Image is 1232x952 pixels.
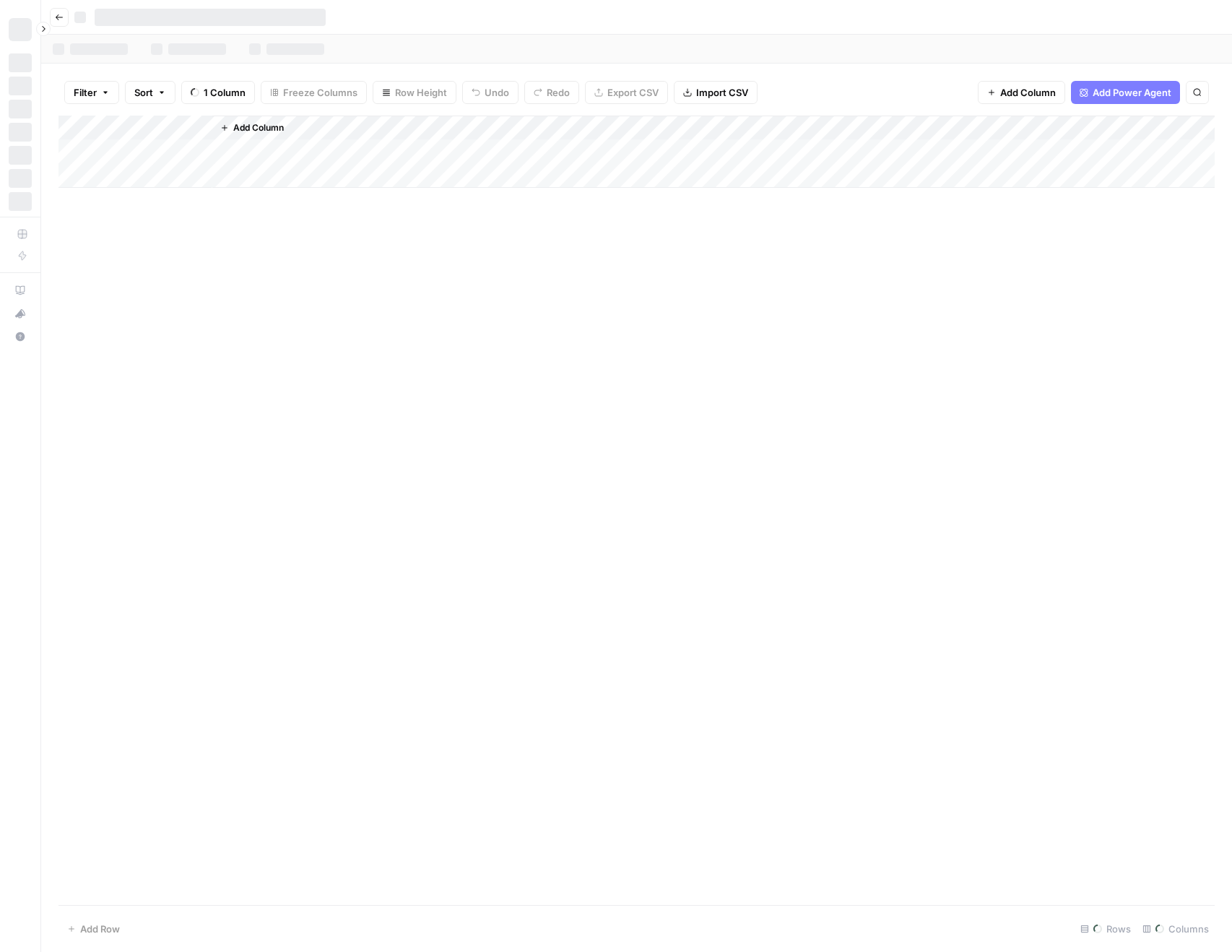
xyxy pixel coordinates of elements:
[64,81,119,104] button: Filter
[9,279,32,302] a: AirOps Academy
[373,81,456,104] button: Row Height
[978,81,1065,104] button: Add Column
[607,85,659,100] span: Export CSV
[585,81,668,104] button: Export CSV
[462,81,519,104] button: Undo
[74,85,97,100] span: Filter
[134,85,153,100] span: Sort
[9,303,31,324] div: What's new?
[696,85,748,100] span: Import CSV
[9,325,32,348] button: Help + Support
[395,85,447,100] span: Row Height
[1000,85,1056,100] span: Add Column
[547,85,570,100] span: Redo
[524,81,579,104] button: Redo
[204,85,246,100] span: 1 Column
[1071,81,1180,104] button: Add Power Agent
[233,121,284,134] span: Add Column
[1137,917,1215,940] div: Columns
[1075,917,1137,940] div: Rows
[261,81,367,104] button: Freeze Columns
[125,81,175,104] button: Sort
[674,81,758,104] button: Import CSV
[80,922,120,936] span: Add Row
[214,118,290,137] button: Add Column
[9,302,32,325] button: What's new?
[1093,85,1171,100] span: Add Power Agent
[58,917,129,940] button: Add Row
[283,85,357,100] span: Freeze Columns
[485,85,509,100] span: Undo
[181,81,255,104] button: 1 Column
